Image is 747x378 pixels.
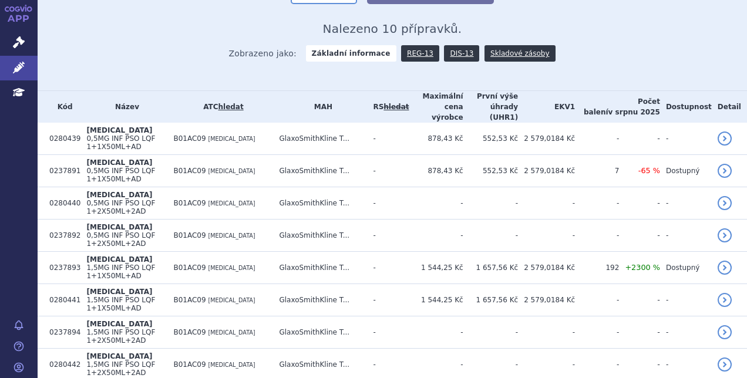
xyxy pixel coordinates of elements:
td: 2 579,0184 Kč [518,155,575,187]
td: - [463,316,518,349]
th: EKV1 [518,91,575,123]
span: [MEDICAL_DATA] [208,136,255,142]
td: 2 579,0184 Kč [518,123,575,155]
span: [MEDICAL_DATA] [208,168,255,174]
span: B01AC09 [173,231,206,239]
th: Detail [712,91,747,123]
td: 0280441 [43,284,80,316]
td: 0237892 [43,220,80,252]
span: [MEDICAL_DATA] [208,329,255,336]
th: Dostupnost [660,91,712,123]
td: 2 579,0184 Kč [518,284,575,316]
td: - [409,220,463,252]
span: 1,5MG INF PSO LQF 1+1X50ML+AD [86,296,155,312]
span: B01AC09 [173,167,206,175]
td: 552,53 Kč [463,155,518,187]
td: - [518,220,575,252]
td: - [367,187,409,220]
td: 552,53 Kč [463,123,518,155]
span: 0,5MG INF PSO LQF 1+2X50ML+2AD [86,199,155,215]
a: detail [718,228,732,242]
td: 1 544,25 Kč [409,252,463,284]
del: hledat [383,103,409,111]
td: - [518,316,575,349]
span: [MEDICAL_DATA] [208,265,255,271]
th: Počet balení [575,91,660,123]
td: GlaxoSmithKline T... [273,252,367,284]
span: 1,5MG INF PSO LQF 1+2X50ML+2AD [86,328,155,345]
td: - [409,187,463,220]
span: 0,5MG INF PSO LQF 1+2X50ML+2AD [86,231,155,248]
span: v srpnu 2025 [608,108,660,116]
td: 0280439 [43,123,80,155]
td: 0280440 [43,187,80,220]
td: - [619,187,660,220]
td: - [409,316,463,349]
td: - [367,155,409,187]
td: - [463,220,518,252]
th: Název [80,91,167,123]
td: - [367,316,409,349]
td: GlaxoSmithKline T... [273,187,367,220]
a: vyhledávání neobsahuje žádnou platnou referenční skupinu [383,103,409,111]
td: - [619,316,660,349]
td: 7 [575,155,619,187]
span: B01AC09 [173,199,206,207]
td: - [575,187,619,220]
span: [MEDICAL_DATA] [208,362,255,368]
th: Kód [43,91,80,123]
a: detail [718,357,732,372]
th: Maximální cena výrobce [409,91,463,123]
td: - [660,220,712,252]
span: [MEDICAL_DATA] [208,232,255,239]
span: 0,5MG INF PSO LQF 1+1X50ML+AD [86,134,155,151]
td: GlaxoSmithKline T... [273,220,367,252]
a: detail [718,164,732,178]
td: Dostupný [660,155,712,187]
td: - [463,187,518,220]
span: [MEDICAL_DATA] [208,200,255,207]
td: - [660,187,712,220]
span: 1,5MG INF PSO LQF 1+1X50ML+AD [86,264,155,280]
td: 0237894 [43,316,80,349]
a: Skladové zásoby [484,45,555,62]
td: 878,43 Kč [409,123,463,155]
span: [MEDICAL_DATA] [86,288,152,296]
td: 0237893 [43,252,80,284]
td: - [575,220,619,252]
span: [MEDICAL_DATA] [86,191,152,199]
strong: Základní informace [306,45,396,62]
span: [MEDICAL_DATA] [86,223,152,231]
td: - [575,123,619,155]
td: GlaxoSmithKline T... [273,316,367,349]
th: RS [367,91,409,123]
a: detail [718,293,732,307]
td: - [660,123,712,155]
td: Dostupný [660,252,712,284]
th: První výše úhrady (UHR1) [463,91,518,123]
span: Nalezeno 10 přípravků. [323,22,462,36]
span: [MEDICAL_DATA] [86,255,152,264]
span: [MEDICAL_DATA] [208,297,255,303]
td: 0237891 [43,155,80,187]
td: - [660,284,712,316]
td: - [619,284,660,316]
td: 1 657,56 Kč [463,284,518,316]
span: 0,5MG INF PSO LQF 1+1X50ML+AD [86,167,155,183]
a: REG-13 [401,45,439,62]
th: MAH [273,91,367,123]
a: DIS-13 [444,45,479,62]
td: 878,43 Kč [409,155,463,187]
a: hledat [218,103,243,111]
span: -65 % [638,166,660,175]
span: [MEDICAL_DATA] [86,126,152,134]
td: 2 579,0184 Kč [518,252,575,284]
span: 1,5MG INF PSO LQF 1+2X50ML+2AD [86,360,155,377]
a: detail [718,196,732,210]
td: GlaxoSmithKline T... [273,123,367,155]
td: 192 [575,252,619,284]
span: B01AC09 [173,360,206,369]
span: B01AC09 [173,296,206,304]
a: detail [718,325,732,339]
td: 1 544,25 Kč [409,284,463,316]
